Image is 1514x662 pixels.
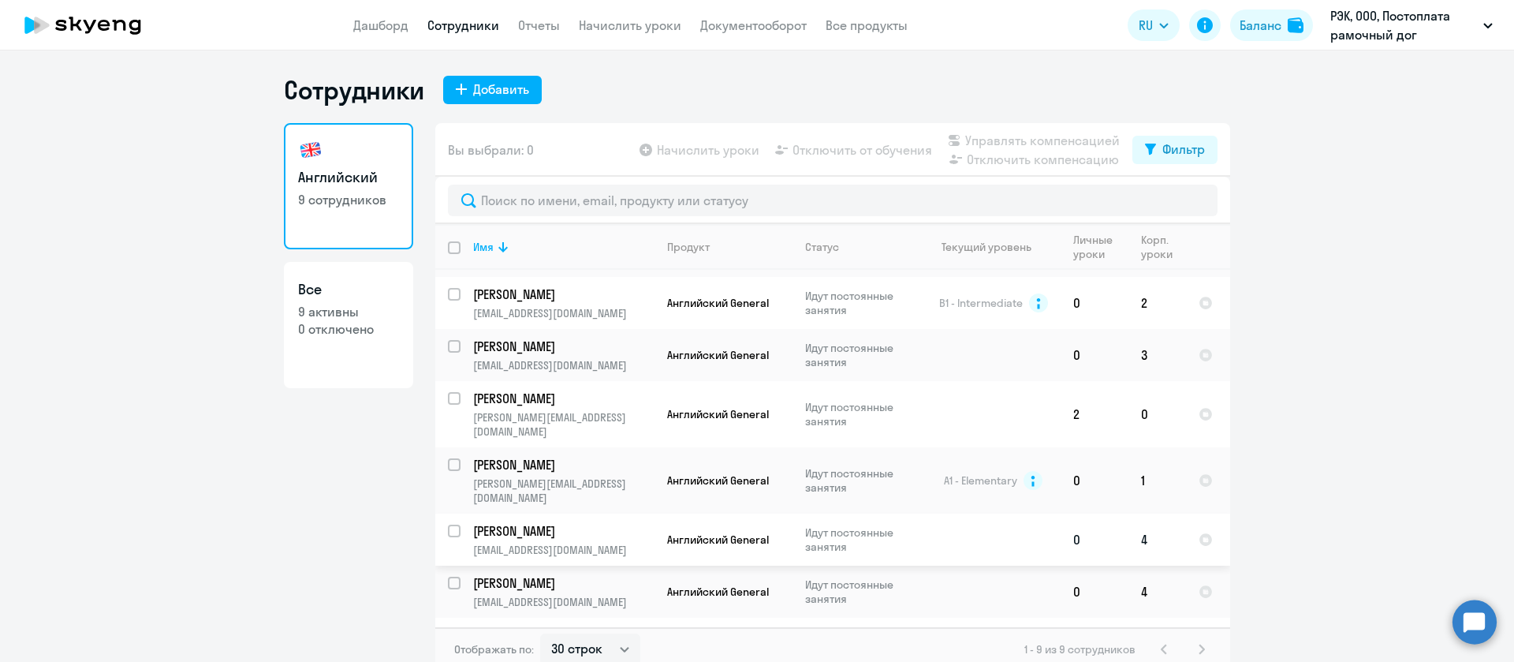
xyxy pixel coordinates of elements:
[1330,6,1477,44] p: РЭК, ООО, Постоплата рамочный дог
[944,473,1017,488] span: A1 - Elementary
[473,477,654,505] p: [PERSON_NAME][EMAIL_ADDRESS][DOMAIN_NAME]
[473,626,654,644] a: [PERSON_NAME]
[939,296,1023,310] span: B1 - Intermediate
[1073,233,1117,261] div: Личные уроки
[667,407,769,421] span: Английский General
[298,320,399,338] p: 0 отключено
[448,140,534,159] span: Вы выбрали: 0
[805,466,913,495] p: Идут постоянные занятия
[667,296,769,310] span: Английский General
[284,123,413,249] a: Английский9 сотрудников
[518,17,560,33] a: Отчеты
[473,456,651,473] p: [PERSON_NAME]
[805,341,913,369] p: Идут постоянные занятия
[473,456,654,473] a: [PERSON_NAME]
[298,167,399,188] h3: Английский
[473,390,651,407] p: [PERSON_NAME]
[284,262,413,388] a: Все9 активны0 отключено
[473,306,654,320] p: [EMAIL_ADDRESS][DOMAIN_NAME]
[1061,277,1128,329] td: 0
[298,191,399,208] p: 9 сотрудников
[473,543,654,557] p: [EMAIL_ADDRESS][DOMAIN_NAME]
[805,525,913,554] p: Идут постоянные занятия
[1061,566,1128,618] td: 0
[1024,642,1135,656] span: 1 - 9 из 9 сотрудников
[805,578,913,606] p: Идут постоянные занятия
[1128,566,1186,618] td: 4
[942,240,1031,254] div: Текущий уровень
[473,338,651,355] p: [PERSON_NAME]
[1128,277,1186,329] td: 2
[667,240,710,254] div: Продукт
[1061,514,1128,566] td: 0
[353,17,408,33] a: Дашборд
[1230,9,1313,41] button: Балансbalance
[1322,6,1501,44] button: РЭК, ООО, Постоплата рамочный дог
[1061,381,1128,447] td: 2
[473,574,654,592] a: [PERSON_NAME]
[298,137,323,163] img: english
[1240,16,1281,35] div: Баланс
[1061,447,1128,514] td: 0
[1073,233,1128,261] div: Личные уроки
[667,240,792,254] div: Продукт
[1128,9,1180,41] button: RU
[1132,136,1218,164] button: Фильтр
[427,17,499,33] a: Сотрудники
[667,533,769,547] span: Английский General
[473,240,494,254] div: Имя
[473,390,654,407] a: [PERSON_NAME]
[1128,381,1186,447] td: 0
[700,17,807,33] a: Документооборот
[667,473,769,488] span: Английский General
[473,358,654,372] p: [EMAIL_ADDRESS][DOMAIN_NAME]
[667,585,769,599] span: Английский General
[473,338,654,355] a: [PERSON_NAME]
[1128,447,1186,514] td: 1
[443,76,542,104] button: Добавить
[826,17,908,33] a: Все продукты
[473,574,651,592] p: [PERSON_NAME]
[1141,233,1185,261] div: Корп. уроки
[284,74,424,106] h1: Сотрудники
[1162,140,1205,159] div: Фильтр
[473,80,529,99] div: Добавить
[473,595,654,609] p: [EMAIL_ADDRESS][DOMAIN_NAME]
[805,240,839,254] div: Статус
[473,286,651,303] p: [PERSON_NAME]
[473,286,654,303] a: [PERSON_NAME]
[805,289,913,317] p: Идут постоянные занятия
[1141,233,1175,261] div: Корп. уроки
[667,348,769,362] span: Английский General
[473,240,654,254] div: Имя
[454,642,534,656] span: Отображать по:
[298,303,399,320] p: 9 активны
[1128,329,1186,381] td: 3
[473,626,651,644] p: [PERSON_NAME]
[805,400,913,428] p: Идут постоянные занятия
[1288,17,1303,33] img: balance
[1061,329,1128,381] td: 0
[298,279,399,300] h3: Все
[579,17,681,33] a: Начислить уроки
[1128,514,1186,566] td: 4
[805,240,913,254] div: Статус
[927,240,1060,254] div: Текущий уровень
[448,185,1218,216] input: Поиск по имени, email, продукту или статусу
[473,522,651,540] p: [PERSON_NAME]
[473,522,654,540] a: [PERSON_NAME]
[473,410,654,439] p: [PERSON_NAME][EMAIL_ADDRESS][DOMAIN_NAME]
[1139,16,1153,35] span: RU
